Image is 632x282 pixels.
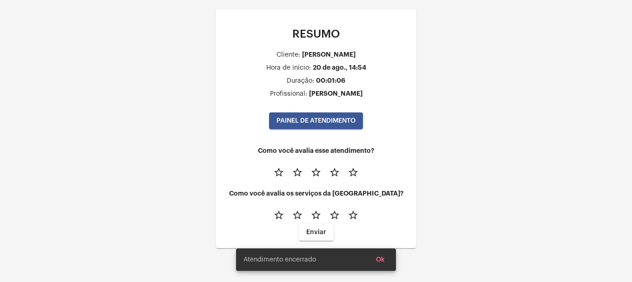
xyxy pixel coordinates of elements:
[310,167,322,178] mat-icon: star_border
[276,118,355,124] span: PAINEL DE ATENDIMENTO
[292,210,303,221] mat-icon: star_border
[244,255,316,264] span: Atendimento encerrado
[269,112,363,129] button: PAINEL DE ATENDIMENTO
[348,210,359,221] mat-icon: star_border
[223,190,409,197] h4: Como você avalia os serviços da [GEOGRAPHIC_DATA]?
[223,147,409,154] h4: Como você avalia esse atendimento?
[273,210,284,221] mat-icon: star_border
[302,51,355,58] div: [PERSON_NAME]
[273,167,284,178] mat-icon: star_border
[329,210,340,221] mat-icon: star_border
[287,78,314,85] div: Duração:
[299,224,334,241] button: Enviar
[276,52,300,59] div: Cliente:
[376,256,385,263] span: Ok
[310,210,322,221] mat-icon: star_border
[348,167,359,178] mat-icon: star_border
[309,90,362,97] div: [PERSON_NAME]
[292,167,303,178] mat-icon: star_border
[266,65,311,72] div: Hora de inicio:
[313,64,366,71] div: 20 de ago., 14:54
[329,167,340,178] mat-icon: star_border
[316,77,345,84] div: 00:01:06
[223,28,409,40] p: RESUMO
[306,229,326,236] span: Enviar
[270,91,307,98] div: Profissional:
